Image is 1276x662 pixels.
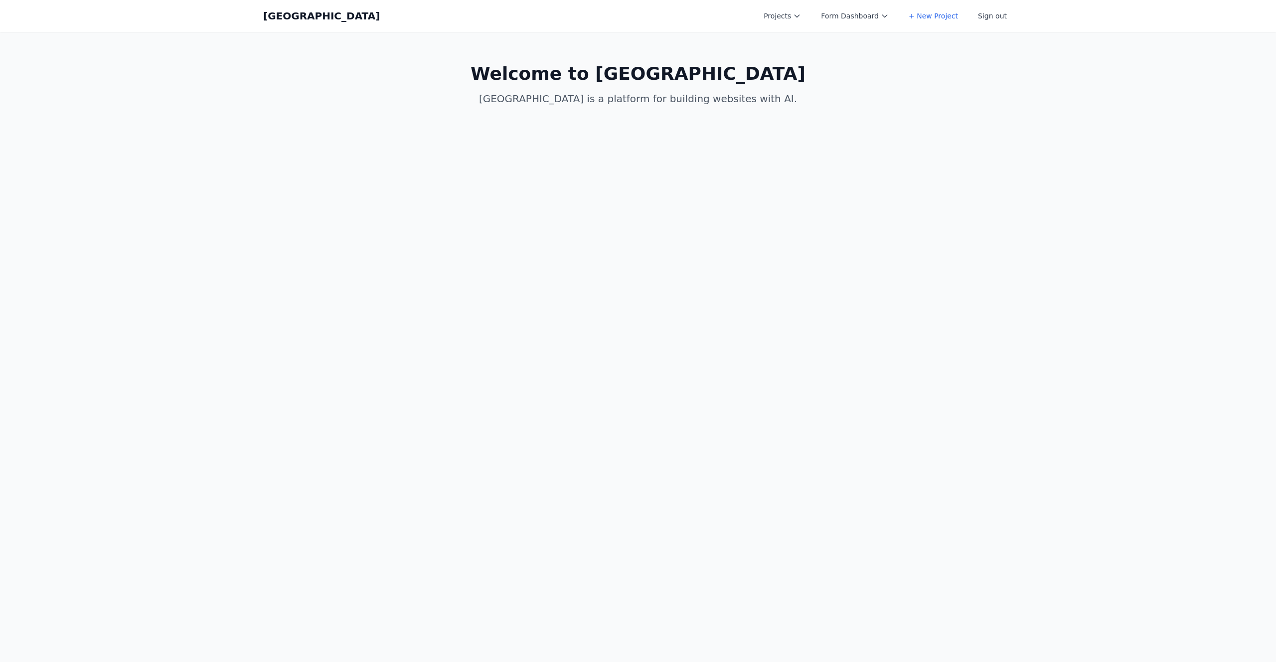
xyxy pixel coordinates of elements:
a: [GEOGRAPHIC_DATA] [263,9,380,23]
p: [GEOGRAPHIC_DATA] is a platform for building websites with AI. [447,92,829,106]
button: Projects [758,7,807,25]
a: + New Project [903,7,964,25]
button: Sign out [972,7,1013,25]
button: Form Dashboard [815,7,895,25]
h1: Welcome to [GEOGRAPHIC_DATA] [447,64,829,84]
